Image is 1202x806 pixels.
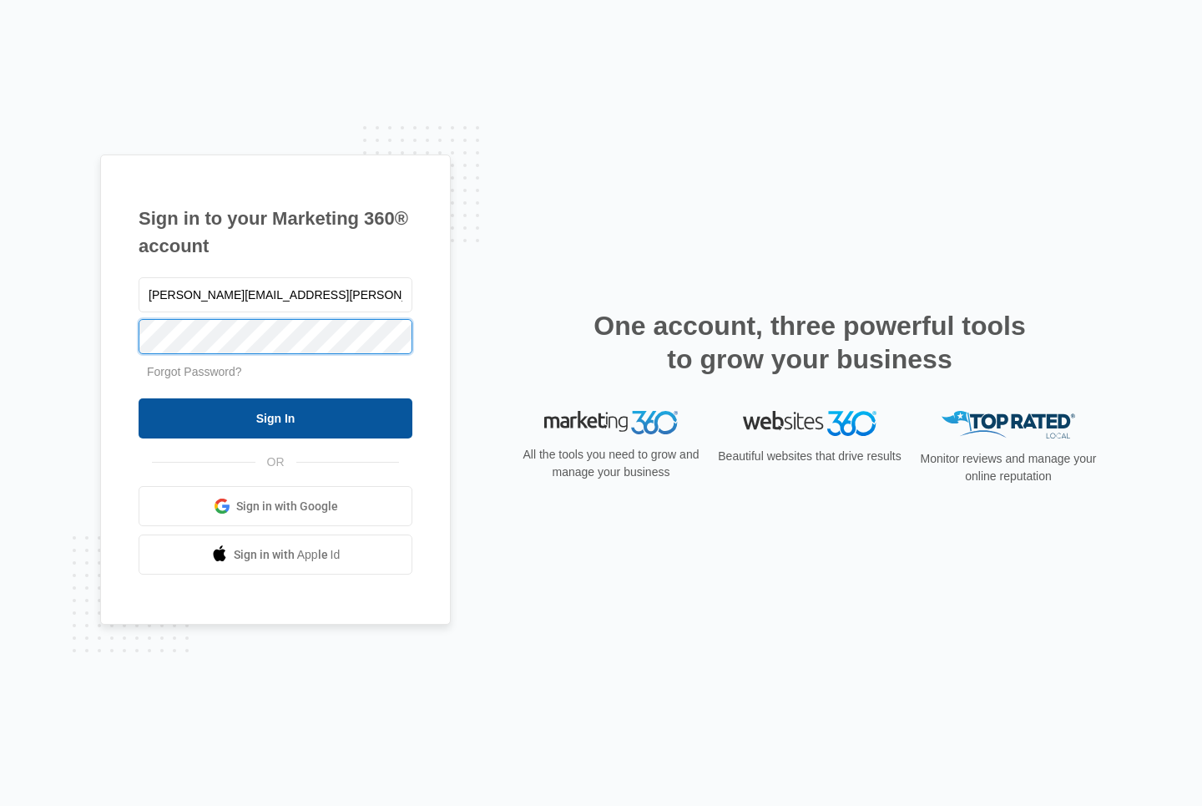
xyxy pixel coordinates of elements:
[743,411,876,435] img: Websites 360
[544,411,678,434] img: Marketing 360
[234,546,341,564] span: Sign in with Apple Id
[236,498,338,515] span: Sign in with Google
[139,205,412,260] h1: Sign in to your Marketing 360® account
[139,398,412,438] input: Sign In
[942,411,1075,438] img: Top Rated Local
[518,446,705,481] p: All the tools you need to grow and manage your business
[139,277,412,312] input: Email
[147,365,242,378] a: Forgot Password?
[139,486,412,526] a: Sign in with Google
[588,309,1031,376] h2: One account, three powerful tools to grow your business
[716,448,903,465] p: Beautiful websites that drive results
[139,535,412,575] a: Sign in with Apple Id
[255,454,296,471] span: OR
[915,450,1102,485] p: Monitor reviews and manage your online reputation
